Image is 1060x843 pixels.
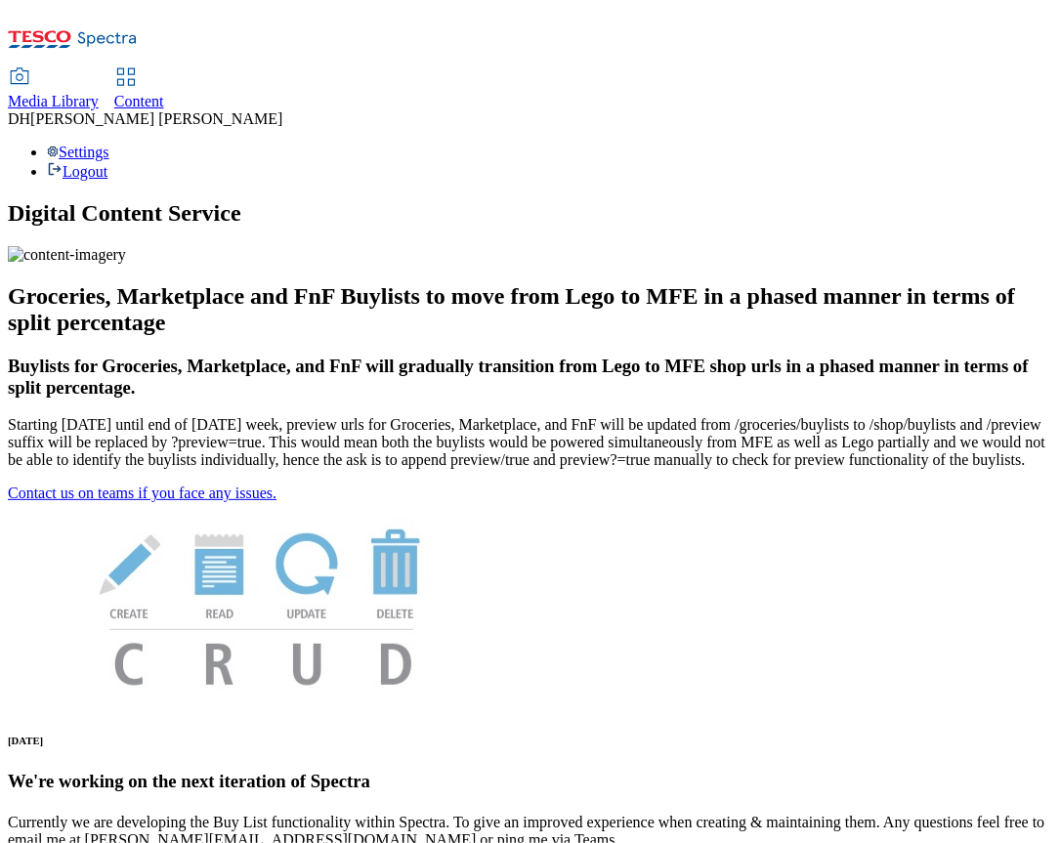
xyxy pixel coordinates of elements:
p: Starting [DATE] until end of [DATE] week, preview urls for Groceries, Marketplace, and FnF will b... [8,416,1052,469]
span: Content [114,93,164,109]
h6: [DATE] [8,735,1052,746]
h3: Buylists for Groceries, Marketplace, and FnF will gradually transition from Lego to MFE shop urls... [8,356,1052,399]
a: Content [114,69,164,110]
span: Media Library [8,93,99,109]
h3: We're working on the next iteration of Spectra [8,771,1052,792]
h2: Groceries, Marketplace and FnF Buylists to move from Lego to MFE in a phased manner in terms of s... [8,283,1052,336]
a: Media Library [8,69,99,110]
span: [PERSON_NAME] [PERSON_NAME] [30,110,282,127]
a: Settings [47,144,109,160]
img: News Image [8,502,516,706]
span: DH [8,110,30,127]
a: Logout [47,163,107,180]
img: content-imagery [8,246,126,264]
a: Contact us on teams if you face any issues. [8,485,276,501]
h1: Digital Content Service [8,200,1052,227]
